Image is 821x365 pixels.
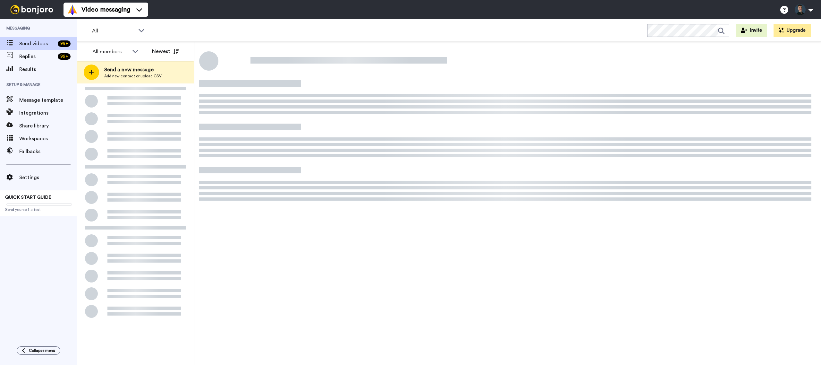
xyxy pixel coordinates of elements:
[92,27,135,35] span: All
[104,66,162,74] span: Send a new message
[19,40,55,48] span: Send videos
[147,45,184,58] button: Newest
[19,135,77,143] span: Workspaces
[19,148,77,155] span: Fallbacks
[5,195,51,200] span: QUICK START GUIDE
[19,53,55,60] span: Replies
[774,24,811,37] button: Upgrade
[5,207,72,212] span: Send yourself a test
[67,4,78,15] img: vm-color.svg
[104,74,162,79] span: Add new contact or upload CSV
[19,109,77,117] span: Integrations
[736,24,767,37] button: Invite
[29,348,55,353] span: Collapse menu
[19,174,77,181] span: Settings
[92,48,129,56] div: All members
[19,122,77,130] span: Share library
[19,96,77,104] span: Message template
[8,5,56,14] img: bj-logo-header-white.svg
[58,53,71,60] div: 99 +
[19,65,77,73] span: Results
[81,5,130,14] span: Video messaging
[58,40,71,47] div: 99 +
[17,346,60,355] button: Collapse menu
